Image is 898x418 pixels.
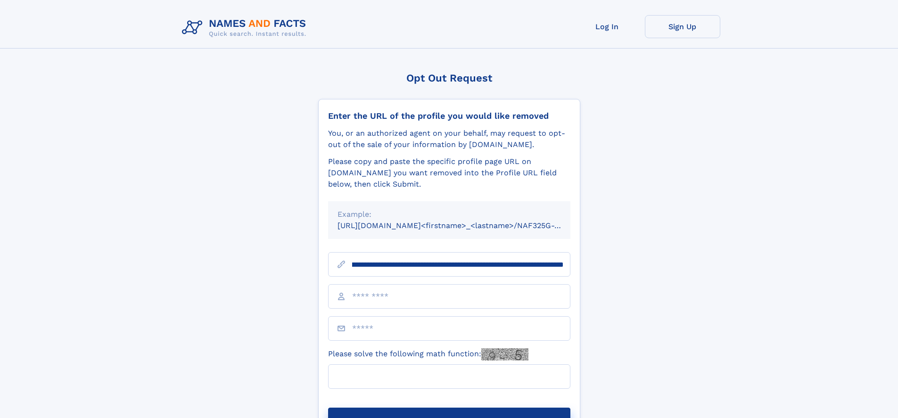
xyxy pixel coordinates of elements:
[328,128,570,150] div: You, or an authorized agent on your behalf, may request to opt-out of the sale of your informatio...
[328,111,570,121] div: Enter the URL of the profile you would like removed
[318,72,580,84] div: Opt Out Request
[328,348,528,361] label: Please solve the following math function:
[569,15,645,38] a: Log In
[178,15,314,41] img: Logo Names and Facts
[645,15,720,38] a: Sign Up
[328,156,570,190] div: Please copy and paste the specific profile page URL on [DOMAIN_NAME] you want removed into the Pr...
[338,209,561,220] div: Example:
[338,221,588,230] small: [URL][DOMAIN_NAME]<firstname>_<lastname>/NAF325G-xxxxxxxx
